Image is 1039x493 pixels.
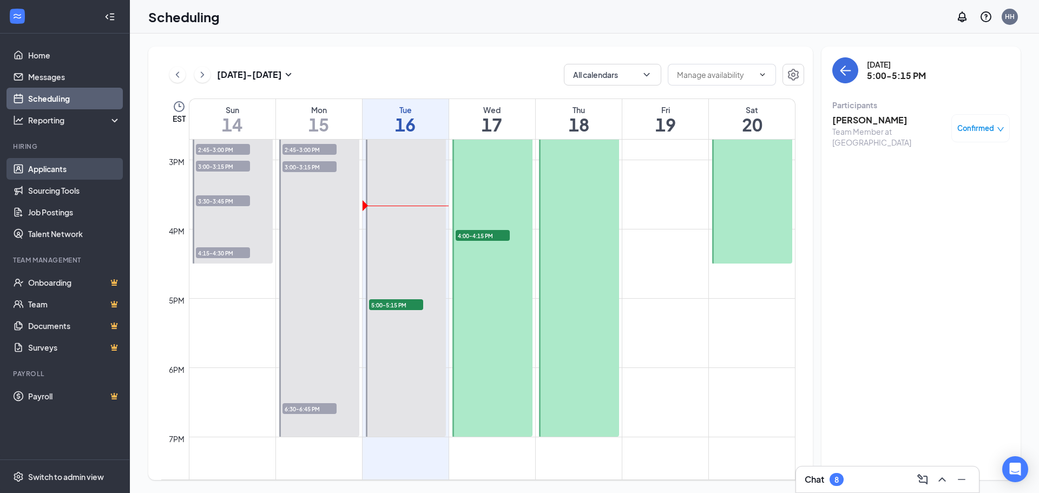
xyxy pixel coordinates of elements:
[787,68,800,81] svg: Settings
[914,471,931,488] button: ComposeMessage
[167,156,187,168] div: 3pm
[167,364,187,376] div: 6pm
[622,115,708,134] h1: 19
[957,123,994,134] span: Confirmed
[449,115,535,134] h1: 17
[28,66,121,88] a: Messages
[363,104,449,115] div: Tue
[832,114,946,126] h3: [PERSON_NAME]
[28,115,121,126] div: Reporting
[536,104,622,115] div: Thu
[28,44,121,66] a: Home
[282,161,337,172] span: 3:00-3:15 PM
[167,433,187,445] div: 7pm
[997,126,1004,133] span: down
[196,144,250,155] span: 2:45-3:00 PM
[979,10,992,23] svg: QuestionInfo
[173,113,186,124] span: EST
[641,69,652,80] svg: ChevronDown
[196,161,250,172] span: 3:00-3:15 PM
[449,104,535,115] div: Wed
[28,272,121,293] a: OnboardingCrown
[28,293,121,315] a: TeamCrown
[536,115,622,134] h1: 18
[28,223,121,245] a: Talent Network
[104,11,115,22] svg: Collapse
[172,68,183,81] svg: ChevronLeft
[363,115,449,134] h1: 16
[709,99,795,139] a: September 20, 2025
[13,115,24,126] svg: Analysis
[839,64,852,77] svg: ArrowLeft
[282,144,337,155] span: 2:45-3:00 PM
[1005,12,1015,21] div: HH
[1002,456,1028,482] div: Open Intercom Messenger
[12,11,23,22] svg: WorkstreamLogo
[867,59,926,70] div: [DATE]
[953,471,970,488] button: Minimize
[282,68,295,81] svg: SmallChevronDown
[217,69,282,81] h3: [DATE] - [DATE]
[196,247,250,258] span: 4:15-4:30 PM
[13,369,119,378] div: Payroll
[28,88,121,109] a: Scheduling
[933,471,951,488] button: ChevronUp
[189,104,275,115] div: Sun
[282,403,337,414] span: 6:30-6:45 PM
[955,473,968,486] svg: Minimize
[28,180,121,201] a: Sourcing Tools
[189,99,275,139] a: September 14, 2025
[197,68,208,81] svg: ChevronRight
[832,57,858,83] button: back-button
[867,70,926,82] h3: 5:00-5:15 PM
[13,142,119,151] div: Hiring
[28,471,104,482] div: Switch to admin view
[276,99,362,139] a: September 15, 2025
[456,230,510,241] span: 4:00-4:15 PM
[363,99,449,139] a: September 16, 2025
[13,471,24,482] svg: Settings
[449,99,535,139] a: September 17, 2025
[709,104,795,115] div: Sat
[536,99,622,139] a: September 18, 2025
[709,115,795,134] h1: 20
[369,299,423,310] span: 5:00-5:15 PM
[564,64,661,86] button: All calendarsChevronDown
[28,158,121,180] a: Applicants
[622,99,708,139] a: September 19, 2025
[167,294,187,306] div: 5pm
[622,104,708,115] div: Fri
[167,225,187,237] div: 4pm
[169,67,186,83] button: ChevronLeft
[834,475,839,484] div: 8
[173,100,186,113] svg: Clock
[28,315,121,337] a: DocumentsCrown
[189,115,275,134] h1: 14
[956,10,969,23] svg: Notifications
[13,255,119,265] div: Team Management
[28,201,121,223] a: Job Postings
[276,115,362,134] h1: 15
[148,8,220,26] h1: Scheduling
[677,69,754,81] input: Manage availability
[805,474,824,485] h3: Chat
[28,385,121,407] a: PayrollCrown
[832,100,1010,110] div: Participants
[916,473,929,486] svg: ComposeMessage
[782,64,804,86] button: Settings
[832,126,946,148] div: Team Member at [GEOGRAPHIC_DATA]
[196,195,250,206] span: 3:30-3:45 PM
[194,67,211,83] button: ChevronRight
[758,70,767,79] svg: ChevronDown
[28,337,121,358] a: SurveysCrown
[276,104,362,115] div: Mon
[936,473,949,486] svg: ChevronUp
